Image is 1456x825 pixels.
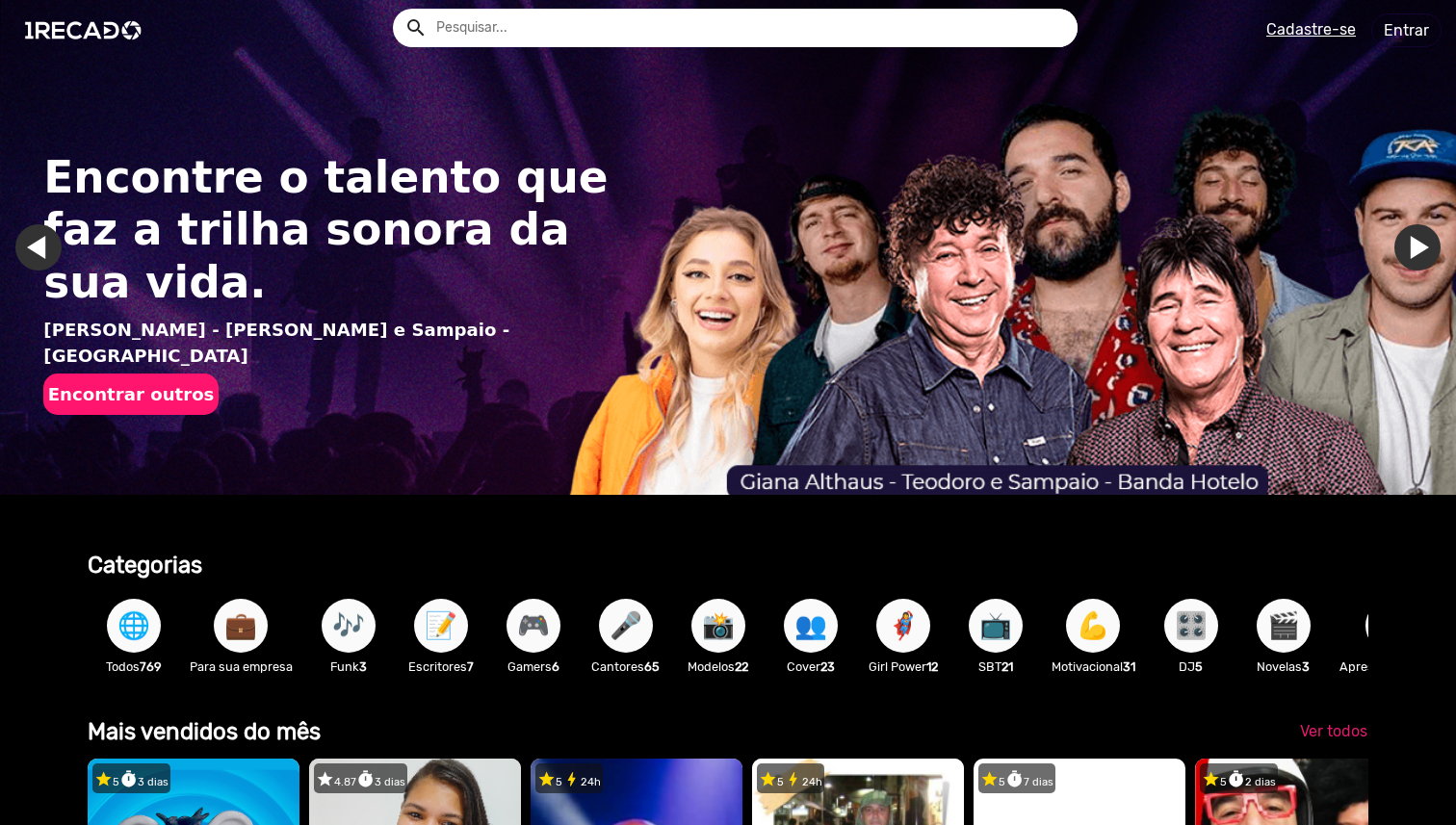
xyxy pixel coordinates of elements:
[414,599,468,653] button: 📝
[467,659,474,674] b: 7
[517,599,550,653] span: 🎮
[1257,599,1311,653] button: 🎬
[1123,659,1135,674] b: 31
[1267,599,1300,653] span: 🎬
[1164,599,1218,653] button: 🎛️
[322,599,376,653] button: 🎶
[979,599,1012,653] span: 📺
[117,599,150,653] span: 🌐
[1339,657,1445,676] p: Apresentador(a)
[224,599,257,653] span: 💼
[190,657,293,676] p: Para sua empresa
[867,657,940,676] p: Girl Power
[969,599,1023,653] button: 📺
[1077,599,1109,653] span: 💪
[497,657,570,676] p: Gamers
[1300,722,1367,740] span: Ver todos
[404,657,478,676] p: Escritores
[43,317,626,369] p: [PERSON_NAME] - [PERSON_NAME] e Sampaio - [GEOGRAPHIC_DATA]
[425,599,457,653] span: 📝
[97,657,170,676] p: Todos
[610,599,642,653] span: 🎤
[15,224,62,271] a: Ir para o último slide
[214,599,268,653] button: 💼
[88,552,202,579] b: Categorias
[644,659,660,674] b: 65
[820,659,835,674] b: 23
[1394,224,1441,271] a: Ir para o próximo slide
[404,16,428,39] mat-icon: Example home icon
[1247,657,1320,676] p: Novelas
[43,374,218,414] button: Encontrar outros
[589,657,663,676] p: Cantores
[794,599,827,653] span: 👥
[1302,659,1310,674] b: 3
[359,659,367,674] b: 3
[887,599,920,653] span: 🦸‍♀️
[784,599,838,653] button: 👥
[735,659,748,674] b: 22
[507,599,560,653] button: 🎮
[774,657,847,676] p: Cover
[1155,657,1228,676] p: DJ
[1001,659,1013,674] b: 21
[552,659,559,674] b: 6
[1266,20,1356,39] u: Cadastre-se
[1371,13,1442,47] a: Entrar
[876,599,930,653] button: 🦸‍♀️
[926,659,938,674] b: 12
[43,152,626,309] h1: Encontre o talento que faz a trilha sonora da sua vida.
[682,657,755,676] p: Modelos
[312,657,385,676] p: Funk
[1175,599,1208,653] span: 🎛️
[332,599,365,653] span: 🎶
[959,657,1032,676] p: SBT
[88,718,321,745] b: Mais vendidos do mês
[1066,599,1120,653] button: 💪
[107,599,161,653] button: 🌐
[702,599,735,653] span: 📸
[599,599,653,653] button: 🎤
[691,599,745,653] button: 📸
[140,659,162,674] b: 769
[398,10,431,43] button: Example home icon
[422,9,1078,47] input: Pesquisar...
[1195,659,1203,674] b: 5
[1052,657,1135,676] p: Motivacional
